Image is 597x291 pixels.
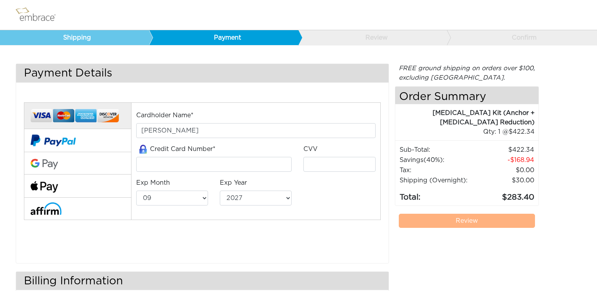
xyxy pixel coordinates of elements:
[399,165,474,175] td: Tax:
[474,175,535,186] td: $30.00
[405,127,535,136] div: 1 @
[136,111,194,120] label: Cardholder Name*
[31,181,58,193] img: fullApplePay.png
[399,186,474,204] td: Total:
[399,145,474,155] td: Sub-Total:
[474,186,535,204] td: 283.40
[474,165,535,175] td: 0.00
[474,155,535,165] td: 168.94
[136,178,170,187] label: Exp Month
[136,144,215,154] label: Credit Card Number*
[509,129,535,135] span: 422.34
[399,214,535,228] a: Review
[14,5,65,25] img: logo.png
[149,30,298,45] a: Payment
[395,87,539,104] h4: Order Summary
[447,30,596,45] a: Confirm
[399,155,474,165] td: Savings :
[16,272,389,290] h3: Billing Information
[31,202,62,215] img: affirm-logo.svg
[395,108,535,127] div: [MEDICAL_DATA] Kit (Anchor + [MEDICAL_DATA] Reduction)
[424,157,443,163] span: (40%)
[31,159,58,170] img: Google-Pay-Logo.svg
[136,145,150,154] img: amazon-lock.png
[395,64,539,82] div: FREE ground shipping on orders over $100, excluding [GEOGRAPHIC_DATA].
[298,30,447,45] a: Review
[303,144,318,154] label: CVV
[399,175,474,186] td: Shipping (Overnight):
[31,129,76,152] img: paypal-v2.png
[31,107,119,125] img: credit-cards.png
[16,64,389,82] h3: Payment Details
[220,178,247,187] label: Exp Year
[474,145,535,155] td: 422.34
